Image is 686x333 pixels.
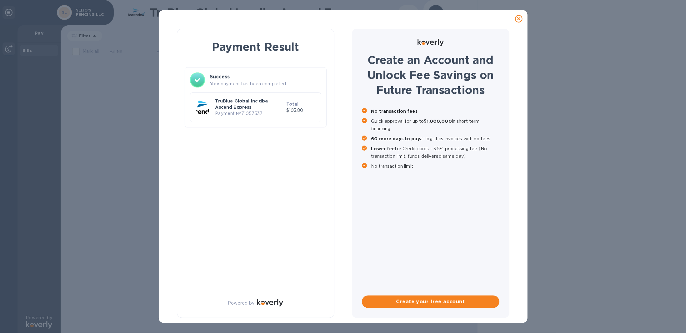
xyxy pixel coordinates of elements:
p: $103.80 [286,107,316,114]
b: $1,000,000 [424,119,452,124]
span: Create your free account [367,298,494,306]
p: Payment № 71057537 [215,110,284,117]
p: Your payment has been completed. [210,81,321,87]
img: Logo [257,299,283,306]
h1: Payment Result [187,39,324,55]
button: Create your free account [362,296,499,308]
p: No transaction limit [371,162,499,170]
img: Logo [418,39,444,46]
h1: Create an Account and Unlock Fee Savings on Future Transactions [362,52,499,97]
p: Powered by [228,300,254,306]
h3: Success [210,73,321,81]
p: for Credit cards - 3.5% processing fee (No transaction limit, funds delivered same day) [371,145,499,160]
b: Lower fee [371,146,395,151]
p: TruBlue Global Inc dba Ascend Express [215,98,284,110]
p: Quick approval for up to in short term financing [371,117,499,132]
b: Total [286,102,299,107]
p: all logistics invoices with no fees [371,135,499,142]
b: No transaction fees [371,109,418,114]
b: 60 more days to pay [371,136,420,141]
